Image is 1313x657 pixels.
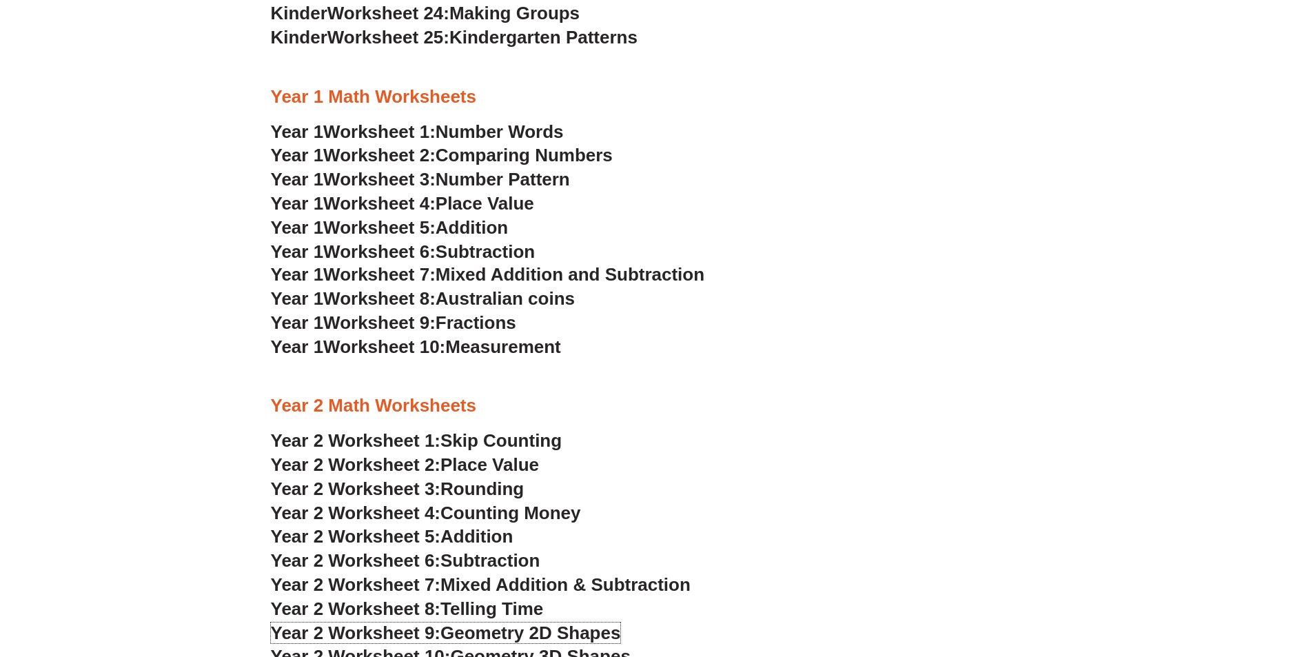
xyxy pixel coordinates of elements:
[436,169,570,190] span: Number Pattern
[271,121,564,142] a: Year 1Worksheet 1:Number Words
[271,526,441,547] span: Year 2 Worksheet 5:
[271,503,581,523] a: Year 2 Worksheet 4:Counting Money
[271,241,536,262] a: Year 1Worksheet 6:Subtraction
[445,336,561,357] span: Measurement
[271,264,705,285] a: Year 1Worksheet 7:Mixed Addition and Subtraction
[440,574,691,595] span: Mixed Addition & Subtraction
[271,598,544,619] a: Year 2 Worksheet 8:Telling Time
[271,454,441,475] span: Year 2 Worksheet 2:
[323,312,436,333] span: Worksheet 9:
[327,27,449,48] span: Worksheet 25:
[440,623,620,643] span: Geometry 2D Shapes
[323,264,436,285] span: Worksheet 7:
[323,217,436,238] span: Worksheet 5:
[436,264,704,285] span: Mixed Addition and Subtraction
[271,623,621,643] a: Year 2 Worksheet 9:Geometry 2D Shapes
[323,121,436,142] span: Worksheet 1:
[271,169,570,190] a: Year 1Worksheet 3:Number Pattern
[440,454,539,475] span: Place Value
[271,145,613,165] a: Year 1Worksheet 2:Comparing Numbers
[271,430,562,451] a: Year 2 Worksheet 1:Skip Counting
[440,503,581,523] span: Counting Money
[327,3,449,23] span: Worksheet 24:
[440,598,543,619] span: Telling Time
[436,193,534,214] span: Place Value
[271,550,441,571] span: Year 2 Worksheet 6:
[440,478,524,499] span: Rounding
[323,241,436,262] span: Worksheet 6:
[436,145,613,165] span: Comparing Numbers
[323,336,445,357] span: Worksheet 10:
[271,598,441,619] span: Year 2 Worksheet 8:
[271,478,525,499] a: Year 2 Worksheet 3:Rounding
[323,145,436,165] span: Worksheet 2:
[436,241,535,262] span: Subtraction
[449,3,580,23] span: Making Groups
[271,550,540,571] a: Year 2 Worksheet 6:Subtraction
[271,430,441,451] span: Year 2 Worksheet 1:
[440,526,513,547] span: Addition
[271,478,441,499] span: Year 2 Worksheet 3:
[271,574,441,595] span: Year 2 Worksheet 7:
[323,288,436,309] span: Worksheet 8:
[271,217,509,238] a: Year 1Worksheet 5:Addition
[323,169,436,190] span: Worksheet 3:
[436,121,564,142] span: Number Words
[271,454,540,475] a: Year 2 Worksheet 2:Place Value
[271,85,1043,109] h3: Year 1 Math Worksheets
[271,623,441,643] span: Year 2 Worksheet 9:
[436,217,508,238] span: Addition
[1083,501,1313,657] iframe: Chat Widget
[271,3,327,23] span: Kinder
[271,394,1043,418] h3: Year 2 Math Worksheets
[271,503,441,523] span: Year 2 Worksheet 4:
[436,288,575,309] span: Australian coins
[440,550,540,571] span: Subtraction
[440,430,562,451] span: Skip Counting
[271,288,575,309] a: Year 1Worksheet 8:Australian coins
[271,574,691,595] a: Year 2 Worksheet 7:Mixed Addition & Subtraction
[271,336,561,357] a: Year 1Worksheet 10:Measurement
[436,312,516,333] span: Fractions
[271,193,534,214] a: Year 1Worksheet 4:Place Value
[449,27,638,48] span: Kindergarten Patterns
[271,312,516,333] a: Year 1Worksheet 9:Fractions
[271,27,327,48] span: Kinder
[271,526,513,547] a: Year 2 Worksheet 5:Addition
[323,193,436,214] span: Worksheet 4:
